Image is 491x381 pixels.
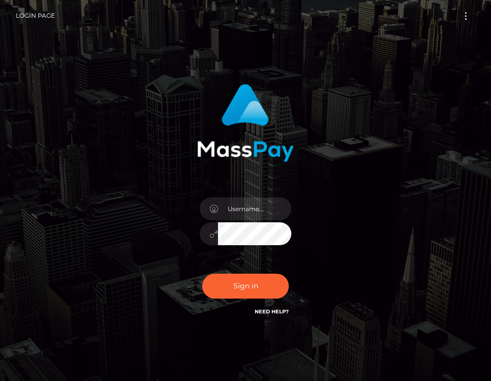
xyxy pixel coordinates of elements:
[255,308,289,315] a: Need Help?
[218,197,291,220] input: Username...
[202,274,289,299] button: Sign in
[16,5,55,26] a: Login Page
[197,84,294,162] img: MassPay Login
[456,9,475,23] button: Toggle navigation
